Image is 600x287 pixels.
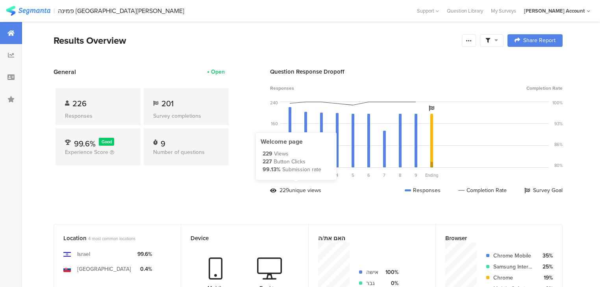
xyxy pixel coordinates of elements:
[385,268,398,276] div: 100%
[417,5,439,17] div: Support
[424,172,439,178] div: Ending
[524,186,563,194] div: Survey Goal
[261,137,330,146] div: Welcome page
[405,186,441,194] div: Responses
[526,85,563,92] span: Completion Rate
[493,274,533,282] div: Chrome
[523,38,556,43] span: Share Report
[102,139,112,145] span: Good
[445,234,540,243] div: Browser
[524,7,585,15] div: [PERSON_NAME] Account
[58,7,184,15] div: פמינה [GEOGRAPHIC_DATA][PERSON_NAME]
[137,250,152,258] div: 99.6%
[493,263,533,271] div: Samsung Internet
[280,186,289,194] div: 229
[487,7,520,15] a: My Surveys
[88,235,135,242] span: 4 most common locations
[54,6,55,15] div: |
[539,263,553,271] div: 25%
[191,234,285,243] div: Device
[443,7,487,15] a: Question Library
[211,68,225,76] div: Open
[336,172,338,178] span: 4
[65,148,108,156] span: Experience Score
[161,98,174,109] span: 201
[271,120,278,127] div: 160
[289,186,321,194] div: unique views
[54,67,76,76] span: General
[539,274,553,282] div: 19%
[367,172,370,178] span: 6
[366,268,378,276] div: אישה
[161,138,165,146] div: 9
[74,138,96,150] span: 99.6%
[6,6,50,16] img: segmanta logo
[72,98,87,109] span: 226
[263,158,272,166] div: 227
[352,172,354,178] span: 5
[270,85,294,92] span: Responses
[263,150,272,158] div: 229
[458,186,507,194] div: Completion Rate
[552,100,563,106] div: 100%
[429,106,434,111] i: Survey Goal
[554,120,563,127] div: 93%
[415,172,417,178] span: 9
[493,252,533,260] div: Chrome Mobile
[383,172,385,178] span: 7
[554,141,563,148] div: 86%
[153,148,205,156] span: Number of questions
[54,33,458,48] div: Results Overview
[263,166,281,174] div: 99.13%
[77,250,90,258] div: Israel
[63,234,158,243] div: Location
[274,150,289,158] div: Views
[270,100,278,106] div: 240
[65,112,131,120] div: Responses
[77,265,131,273] div: [GEOGRAPHIC_DATA]
[539,252,553,260] div: 35%
[318,234,413,243] div: האם את/ה
[554,162,563,168] div: 80%
[399,172,401,178] span: 8
[270,67,563,76] div: Question Response Dropoff
[282,166,321,174] div: Submission rate
[274,158,306,166] div: Button Clicks
[137,265,152,273] div: 0.4%
[153,112,219,120] div: Survey completions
